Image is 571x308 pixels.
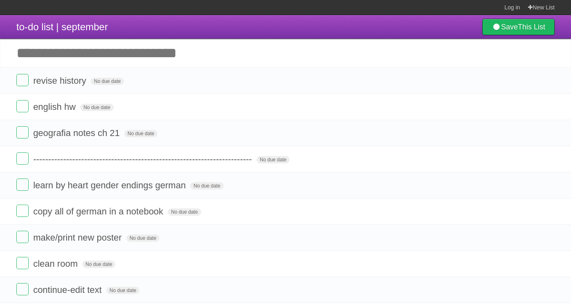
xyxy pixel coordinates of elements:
span: continue-edit text [33,285,104,295]
span: No due date [124,130,157,137]
label: Done [16,283,29,295]
span: No due date [80,104,113,111]
label: Done [16,257,29,269]
span: No due date [168,208,201,216]
label: Done [16,179,29,191]
label: Done [16,152,29,165]
label: Done [16,205,29,217]
a: SaveThis List [482,19,555,35]
span: copy all of german in a notebook [33,206,165,216]
span: learn by heart gender endings german [33,180,188,190]
label: Done [16,100,29,112]
span: make/print new poster [33,232,124,243]
span: geografia notes ch 21 [33,128,122,138]
b: This List [518,23,545,31]
span: No due date [106,287,139,294]
span: No due date [91,78,124,85]
label: Done [16,126,29,138]
span: No due date [82,261,115,268]
label: Done [16,231,29,243]
span: No due date [126,234,160,242]
span: No due date [190,182,223,190]
span: to-do list | september [16,21,108,32]
span: english hw [33,102,78,112]
span: revise history [33,76,88,86]
span: clean room [33,259,80,269]
label: Done [16,74,29,86]
span: ------------------------------------------------------------------------- [33,154,254,164]
span: No due date [256,156,290,163]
